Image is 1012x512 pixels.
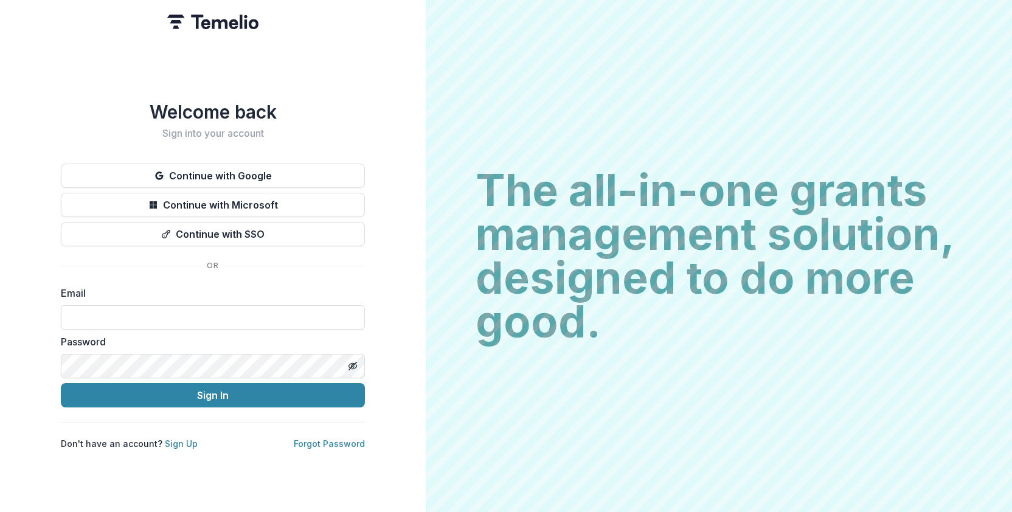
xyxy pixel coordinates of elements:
[165,438,198,449] a: Sign Up
[343,356,362,376] button: Toggle password visibility
[61,222,365,246] button: Continue with SSO
[61,101,365,123] h1: Welcome back
[61,383,365,407] button: Sign In
[61,286,358,300] label: Email
[294,438,365,449] a: Forgot Password
[61,437,198,450] p: Don't have an account?
[61,334,358,349] label: Password
[61,128,365,139] h2: Sign into your account
[61,164,365,188] button: Continue with Google
[167,15,258,29] img: Temelio
[61,193,365,217] button: Continue with Microsoft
